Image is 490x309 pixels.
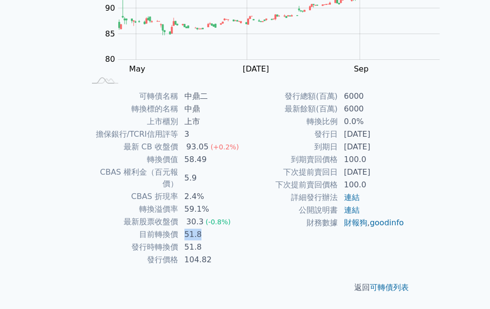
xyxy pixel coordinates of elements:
[86,153,179,166] td: 轉換價值
[245,191,338,204] td: 詳細發行辦法
[245,103,338,115] td: 最新餘額(百萬)
[86,128,179,141] td: 擔保銀行/TCRI信用評等
[179,90,245,103] td: 中鼎二
[86,115,179,128] td: 上市櫃別
[338,166,405,179] td: [DATE]
[338,115,405,128] td: 0.0%
[129,64,145,73] tspan: May
[86,90,179,103] td: 可轉債名稱
[105,29,115,38] tspan: 85
[338,179,405,191] td: 100.0
[86,203,179,216] td: 轉換溢價率
[354,64,368,73] tspan: Sep
[74,282,417,293] p: 返回
[179,103,245,115] td: 中鼎
[86,190,179,203] td: CBAS 折現率
[338,128,405,141] td: [DATE]
[441,262,490,309] div: 聊天小工具
[179,254,245,266] td: 104.82
[338,141,405,153] td: [DATE]
[86,216,179,228] td: 最新股票收盤價
[86,241,179,254] td: 發行時轉換價
[441,262,490,309] iframe: Chat Widget
[86,228,179,241] td: 目前轉換價
[245,166,338,179] td: 下次提前賣回日
[179,115,245,128] td: 上市
[245,153,338,166] td: 到期賣回價格
[344,205,360,215] a: 連結
[184,141,211,153] div: 93.05
[344,193,360,202] a: 連結
[179,190,245,203] td: 2.4%
[86,103,179,115] td: 轉換標的名稱
[338,153,405,166] td: 100.0
[370,283,409,292] a: 可轉債列表
[338,103,405,115] td: 6000
[179,203,245,216] td: 59.1%
[245,204,338,217] td: 公開說明書
[205,218,231,226] span: (-0.8%)
[184,216,206,228] div: 30.3
[245,90,338,103] td: 發行總額(百萬)
[86,166,179,190] td: CBAS 權利金（百元報價）
[245,217,338,229] td: 財務數據
[245,141,338,153] td: 到期日
[179,228,245,241] td: 51.8
[211,143,239,151] span: (+0.2%)
[370,218,404,227] a: goodinfo
[105,55,115,64] tspan: 80
[338,90,405,103] td: 6000
[245,128,338,141] td: 發行日
[344,218,367,227] a: 財報狗
[179,153,245,166] td: 58.49
[86,141,179,153] td: 最新 CB 收盤價
[179,241,245,254] td: 51.8
[245,115,338,128] td: 轉換比例
[243,64,269,73] tspan: [DATE]
[179,128,245,141] td: 3
[105,3,115,13] tspan: 90
[338,217,405,229] td: ,
[86,254,179,266] td: 發行價格
[245,179,338,191] td: 下次提前賣回價格
[179,166,245,190] td: 5.9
